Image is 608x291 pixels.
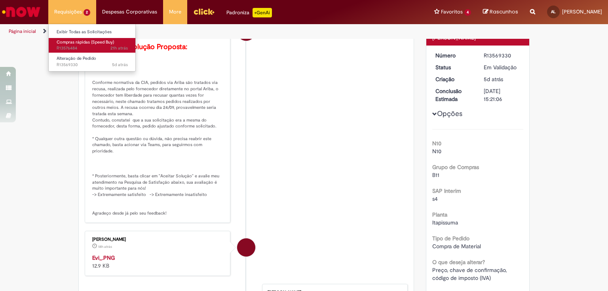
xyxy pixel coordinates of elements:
[226,8,272,17] div: Padroniza
[429,87,478,103] dt: Conclusão Estimada
[490,8,518,15] span: Rascunhos
[49,28,136,36] a: Exibir Todas as Solicitações
[98,244,112,249] time: 29/09/2025 15:32:57
[551,9,556,14] span: AL
[484,63,521,71] div: Em Validação
[253,8,272,17] p: +GenAi
[562,8,602,15] span: [PERSON_NAME]
[432,243,481,250] span: Compra de Material
[464,9,471,16] span: 4
[484,87,521,103] div: [DATE] 15:21:06
[84,9,90,16] span: 2
[9,28,36,34] a: Página inicial
[429,75,478,83] dt: Criação
[48,24,136,72] ul: Requisições
[484,76,503,83] span: 5d atrás
[92,237,224,242] div: [PERSON_NAME]
[57,39,114,45] span: Compras rápidas (Speed Buy)
[237,238,255,257] div: Fátima Aparecida Mendes Pedreira
[432,148,441,155] span: N10
[102,8,157,16] span: Despesas Corporativas
[432,211,447,218] b: Planta
[129,42,187,51] b: Solução Proposta:
[484,75,521,83] div: 26/09/2025 09:21:02
[483,8,518,16] a: Rascunhos
[110,45,128,51] span: 21h atrás
[57,45,128,51] span: R13576484
[92,254,224,270] div: 12.9 KB
[49,38,136,53] a: Aberto R13576484 : Compras rápidas (Speed Buy)
[432,187,461,194] b: SAP Interim
[54,8,82,16] span: Requisições
[484,51,521,59] div: R13569330
[6,24,399,39] ul: Trilhas de página
[98,244,112,249] span: 18h atrás
[169,8,181,16] span: More
[92,254,115,261] a: Evi_.PNG
[429,63,478,71] dt: Status
[92,43,224,217] p: Olá Ana, tudo bem? Conforme normativa da CIA, pedidos via Ariba são tratados via recusa, realizad...
[432,164,479,171] b: Grupo de Compras
[429,51,478,59] dt: Número
[432,235,469,242] b: Tipo de Pedido
[432,195,438,202] span: s4
[57,62,128,68] span: R13569330
[112,62,128,68] span: 5d atrás
[484,76,503,83] time: 26/09/2025 09:21:02
[432,171,439,179] span: B11
[1,4,42,20] img: ServiceNow
[441,8,463,16] span: Favoritos
[57,55,96,61] span: Alteração de Pedido
[432,140,441,147] b: N10
[432,219,458,226] span: Itapissuma
[432,259,485,266] b: O que deseja alterar?
[110,45,128,51] time: 29/09/2025 12:12:25
[193,6,215,17] img: click_logo_yellow_360x200.png
[49,54,136,69] a: Aberto R13569330 : Alteração de Pedido
[432,266,508,281] span: Preço, chave de confirmação, código de imposto (IVA)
